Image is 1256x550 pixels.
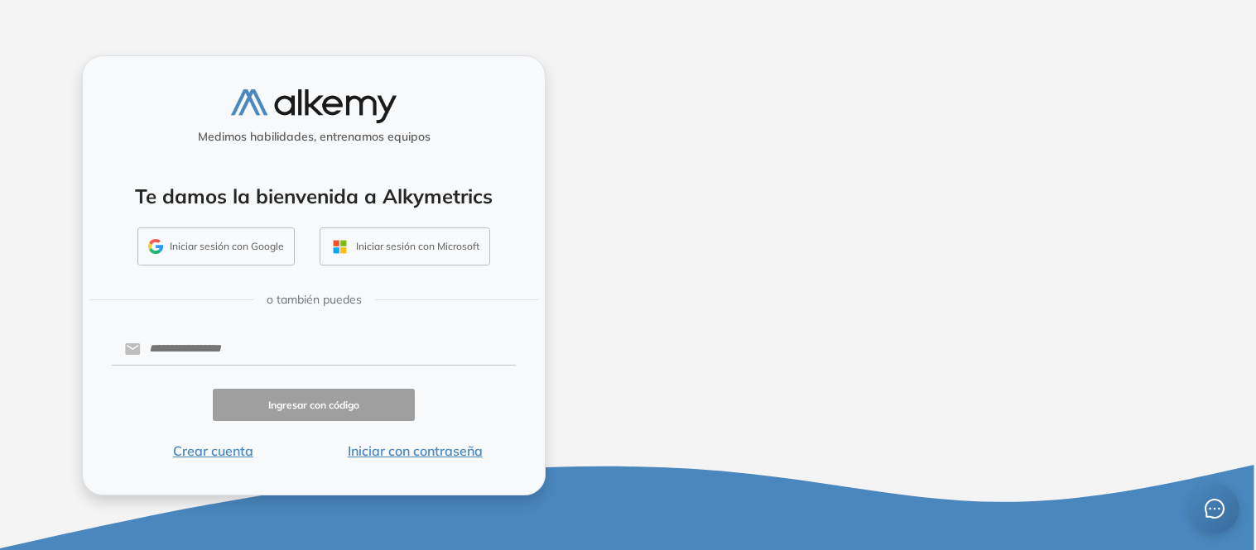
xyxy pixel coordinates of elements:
img: logo-alkemy [231,89,397,123]
button: Iniciar con contraseña [314,441,516,461]
img: GMAIL_ICON [148,239,163,254]
button: Ingresar con código [213,389,415,421]
button: Crear cuenta [112,441,314,461]
h4: Te damos la bienvenida a Alkymetrics [104,184,523,208]
h5: Medimos habilidades, entrenamos equipos [89,130,538,144]
button: Iniciar sesión con Microsoft [320,227,490,265]
span: message [1205,499,1225,519]
span: o también puedes [267,291,362,308]
button: Iniciar sesión con Google [137,227,295,265]
img: OUTLOOK_ICON [330,237,349,256]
